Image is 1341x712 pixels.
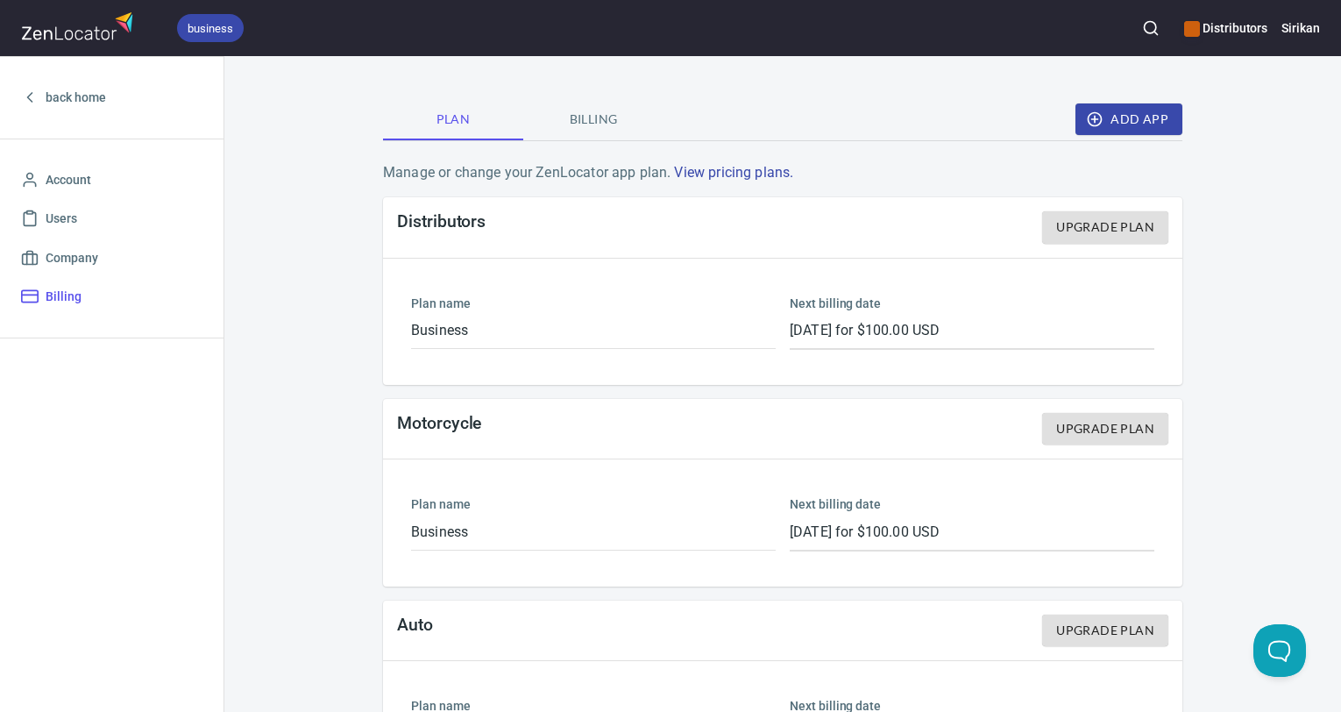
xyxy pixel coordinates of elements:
h4: Distributors [397,211,486,244]
p: Manage or change your ZenLocator app plan. [383,162,1182,183]
h6: Next billing date [790,495,1154,514]
a: View pricing plans. [674,164,793,181]
a: Account [14,160,209,200]
span: back home [46,87,106,109]
h6: Plan name [411,294,776,313]
a: Company [14,239,209,278]
span: Billing [534,109,653,131]
img: zenlocator [21,7,138,45]
span: Plan [394,109,513,131]
p: Business [411,522,776,543]
span: Add App [1089,109,1168,131]
button: Upgrade Plan [1042,413,1168,445]
button: Upgrade Plan [1042,615,1168,647]
h6: Plan name [411,495,776,514]
h4: Auto [397,615,433,647]
a: Billing [14,277,209,317]
iframe: Help Scout Beacon - Open [1253,624,1306,677]
a: back home [14,78,209,117]
div: business [177,14,244,42]
h4: Motorcycle [397,413,481,445]
span: Billing [46,286,82,308]
div: Manage your apps [1184,9,1267,47]
span: Account [46,169,91,191]
button: Upgrade Plan [1042,211,1168,244]
h6: Sirikan [1281,18,1320,38]
p: Business [411,320,776,341]
span: Upgrade Plan [1056,418,1154,440]
button: Sirikan [1281,9,1320,47]
h6: Next billing date [790,294,1154,313]
span: Upgrade Plan [1056,620,1154,642]
button: Add App [1075,103,1182,136]
p: [DATE] for $100.00 USD [790,522,1154,543]
span: Users [46,208,77,230]
span: business [177,19,244,38]
button: color-CE600E [1184,21,1200,37]
span: Company [46,247,98,269]
p: [DATE] for $100.00 USD [790,320,1154,341]
span: Upgrade Plan [1056,217,1154,239]
a: Users [14,199,209,239]
h6: Distributors [1184,18,1267,38]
